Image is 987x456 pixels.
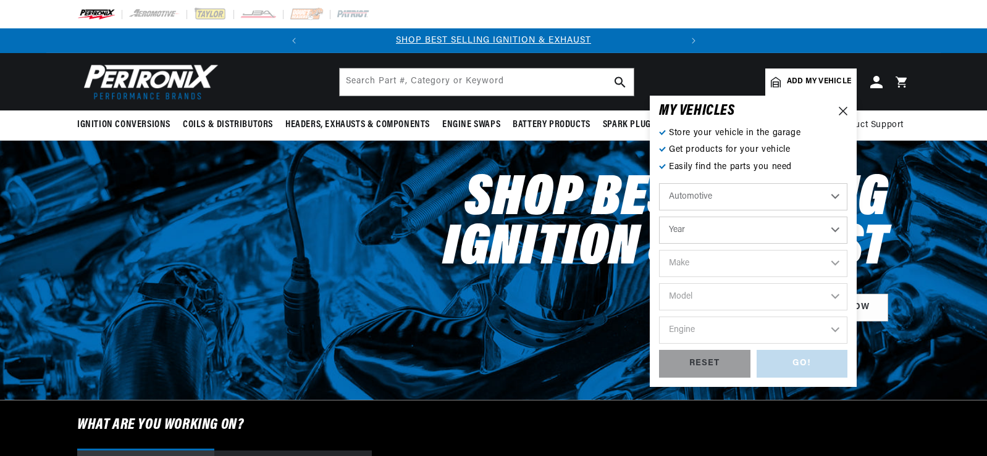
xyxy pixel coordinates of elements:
[513,118,590,131] span: Battery Products
[46,28,941,53] slideshow-component: Translation missing: en.sections.announcements.announcement_bar
[436,110,506,139] summary: Engine Swaps
[659,283,847,310] select: Model
[659,217,847,244] select: Year
[835,110,910,140] summary: Product Support
[835,118,904,132] span: Product Support
[607,68,634,96] button: search button
[659,317,847,344] select: Engine
[659,160,847,174] p: Easily find the parts you need
[506,110,597,139] summary: Battery Products
[340,68,634,96] input: Search Part #, Category or Keyword
[77,110,177,139] summary: Ignition Conversions
[77,60,219,103] img: Pertronix
[659,105,735,117] h6: MY VEHICLE S
[442,118,500,131] span: Engine Swaps
[659,183,847,210] select: Ride Type
[306,34,681,48] div: 1 of 2
[177,110,279,139] summary: Coils & Distributors
[659,143,847,157] p: Get products for your vehicle
[279,110,436,139] summary: Headers, Exhausts & Components
[360,175,888,274] h2: Shop Best Selling Ignition & Exhaust
[282,28,306,53] button: Translation missing: en.sections.announcements.previous_announcement
[77,118,170,131] span: Ignition Conversions
[597,110,684,139] summary: Spark Plug Wires
[681,28,706,53] button: Translation missing: en.sections.announcements.next_announcement
[396,36,591,45] a: SHOP BEST SELLING IGNITION & EXHAUST
[46,400,941,450] h6: What are you working on?
[285,118,430,131] span: Headers, Exhausts & Components
[603,118,678,131] span: Spark Plug Wires
[787,76,851,88] span: Add my vehicle
[306,34,681,48] div: Announcement
[659,350,750,378] div: RESET
[183,118,273,131] span: Coils & Distributors
[659,126,847,140] p: Store your vehicle in the garage
[659,250,847,277] select: Make
[765,68,857,96] a: Add my vehicle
